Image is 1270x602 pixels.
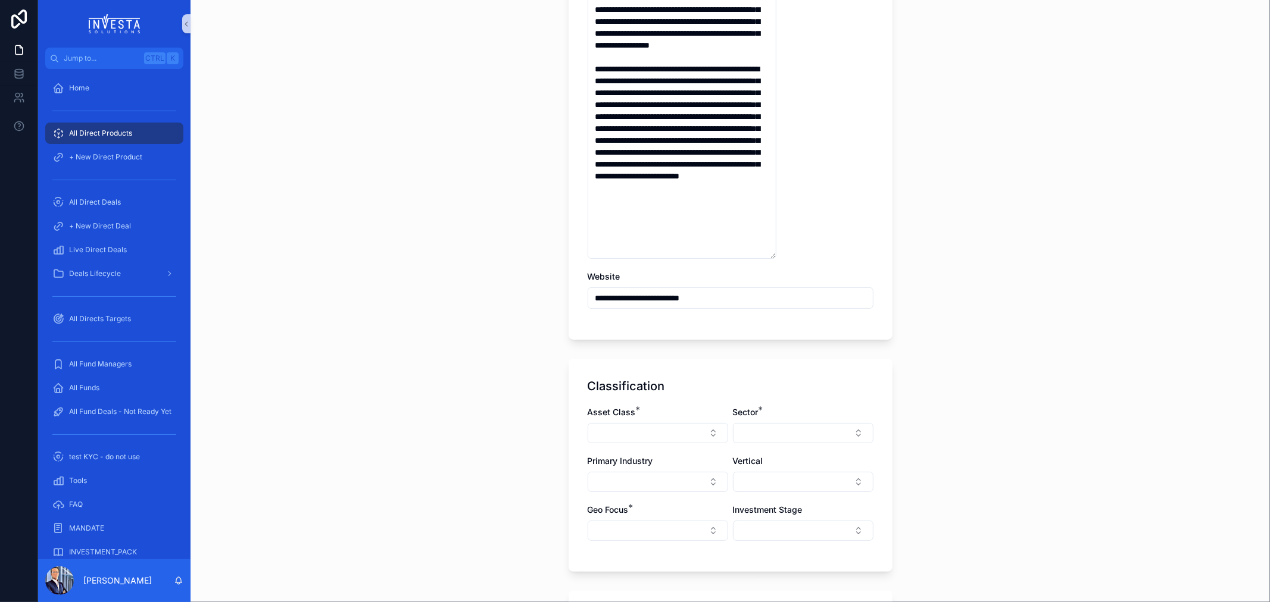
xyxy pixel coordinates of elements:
span: Deals Lifecycle [69,269,121,278]
span: Live Direct Deals [69,245,127,255]
a: Tools [45,470,183,491]
span: All Direct Products [69,128,132,138]
button: Select Button [588,472,728,492]
a: Live Direct Deals [45,239,183,261]
a: INVESTMENT_PACK [45,541,183,563]
span: All Directs Targets [69,314,131,324]
a: Home [45,77,183,99]
span: MANDATE [69,523,104,533]
a: All Direct Products [45,123,183,144]
button: Select Button [733,472,873,492]
span: Asset Class [588,407,636,417]
a: All Direct Deals [45,192,183,213]
span: All Funds [69,383,99,393]
span: Ctrl [144,52,166,64]
h1: Classification [588,378,665,394]
button: Select Button [733,423,873,443]
span: All Fund Managers [69,359,132,369]
button: Select Button [733,521,873,541]
span: INVESTMENT_PACK [69,547,137,557]
a: All Fund Deals - Not Ready Yet [45,401,183,422]
span: test KYC - do not use [69,452,140,462]
a: FAQ [45,494,183,515]
span: Home [69,83,89,93]
span: Sector [733,407,759,417]
span: All Direct Deals [69,197,121,207]
span: All Fund Deals - Not Ready Yet [69,407,171,416]
span: Primary Industry [588,456,653,466]
a: All Funds [45,377,183,399]
span: Geo Focus [588,504,629,515]
span: FAQ [69,500,83,509]
a: All Directs Targets [45,308,183,330]
div: scrollable content [38,69,191,559]
span: Website [588,271,620,281]
span: + New Direct Product [69,152,142,162]
p: [PERSON_NAME] [83,575,152,587]
a: Deals Lifecycle [45,263,183,284]
span: + New Direct Deal [69,221,131,231]
span: Vertical [733,456,763,466]
span: Jump to... [64,54,139,63]
a: + New Direct Deal [45,215,183,237]
button: Select Button [588,423,728,443]
a: test KYC - do not use [45,446,183,468]
a: MANDATE [45,518,183,539]
span: Tools [69,476,87,485]
span: Investment Stage [733,504,803,515]
button: Jump to...CtrlK [45,48,183,69]
button: Select Button [588,521,728,541]
a: All Fund Managers [45,353,183,375]
img: App logo [89,14,141,33]
a: + New Direct Product [45,146,183,168]
span: K [168,54,177,63]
